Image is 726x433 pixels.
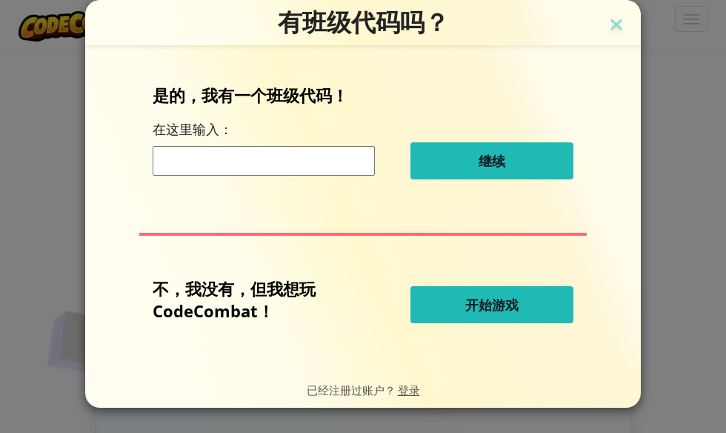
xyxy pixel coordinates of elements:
[153,277,336,322] p: 不，我没有，但我想玩 CodeCombat！
[307,383,398,397] span: 已经注册过账户？
[479,152,505,170] span: 继续
[153,120,233,139] label: 在这里输入：
[607,15,626,37] img: 关闭图标
[410,286,573,323] button: 开始游戏
[398,383,420,397] a: 登录
[278,7,449,37] span: 有班级代码吗？
[465,296,519,314] span: 开始游戏
[410,142,573,179] button: 继续
[153,84,573,106] p: 是的，我有一个班级代码！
